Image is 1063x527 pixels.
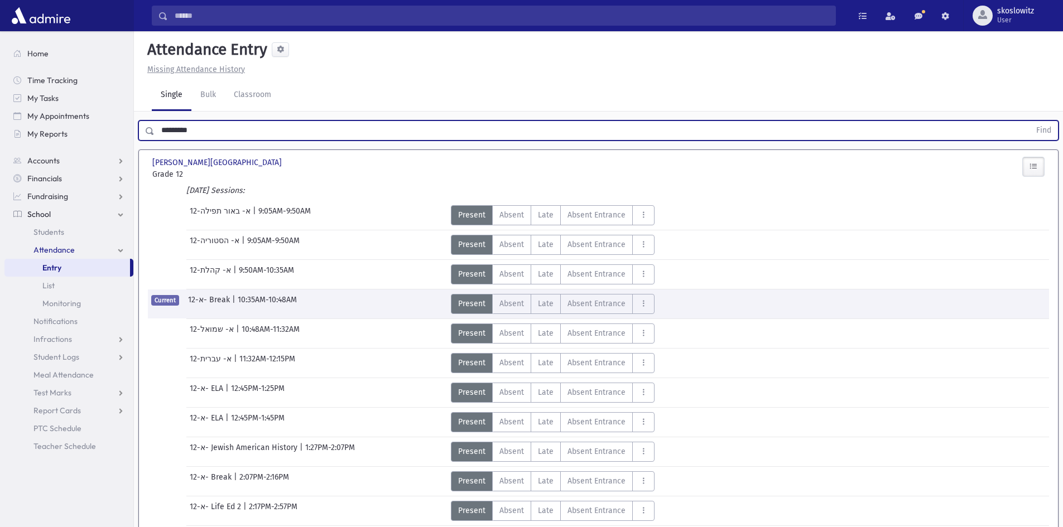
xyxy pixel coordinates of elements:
[567,209,626,221] span: Absent Entrance
[190,442,300,462] span: 12-א- Jewish American History
[249,501,297,521] span: 2:17PM-2:57PM
[4,125,133,143] a: My Reports
[451,471,655,491] div: AttTypes
[27,156,60,166] span: Accounts
[238,294,297,314] span: 10:35AM-10:48AM
[300,442,305,462] span: |
[27,209,51,219] span: School
[33,245,75,255] span: Attendance
[451,264,655,284] div: AttTypes
[458,209,485,221] span: Present
[451,235,655,255] div: AttTypes
[233,264,239,284] span: |
[33,352,79,362] span: Student Logs
[4,348,133,366] a: Student Logs
[451,353,655,373] div: AttTypes
[143,40,267,59] h5: Attendance Entry
[33,423,81,433] span: PTC Schedule
[567,357,626,369] span: Absent Entrance
[458,386,485,398] span: Present
[190,235,242,255] span: 12-א- הסטוריה
[27,129,68,139] span: My Reports
[143,65,245,74] a: Missing Attendance History
[4,205,133,223] a: School
[239,264,294,284] span: 9:50AM-10:35AM
[567,327,626,339] span: Absent Entrance
[305,442,355,462] span: 1:27PM-2:07PM
[458,505,485,516] span: Present
[499,416,524,428] span: Absent
[499,386,524,398] span: Absent
[27,111,89,121] span: My Appointments
[4,277,133,294] a: List
[225,383,231,403] span: |
[458,298,485,310] span: Present
[225,412,231,432] span: |
[190,412,225,432] span: 12-א- ELA
[451,323,655,344] div: AttTypes
[538,298,554,310] span: Late
[33,316,78,326] span: Notifications
[190,501,243,521] span: 12-א- Life Ed 2
[538,475,554,487] span: Late
[9,4,73,27] img: AdmirePro
[4,71,133,89] a: Time Tracking
[27,191,68,201] span: Fundraising
[4,294,133,312] a: Monitoring
[234,353,239,373] span: |
[458,239,485,250] span: Present
[27,75,78,85] span: Time Tracking
[243,501,249,521] span: |
[567,268,626,280] span: Absent Entrance
[152,168,292,180] span: Grade 12
[253,205,258,225] span: |
[538,357,554,369] span: Late
[567,298,626,310] span: Absent Entrance
[152,80,191,111] a: Single
[458,268,485,280] span: Present
[499,505,524,516] span: Absent
[33,388,71,398] span: Test Marks
[458,327,485,339] span: Present
[4,223,133,241] a: Students
[538,268,554,280] span: Late
[27,93,59,103] span: My Tasks
[997,16,1034,25] span: User
[499,239,524,250] span: Absent
[190,383,225,403] span: 12-א- ELA
[242,235,247,255] span: |
[451,383,655,403] div: AttTypes
[4,259,130,277] a: Entry
[499,209,524,221] span: Absent
[151,295,179,306] span: Current
[4,312,133,330] a: Notifications
[458,446,485,457] span: Present
[242,323,300,344] span: 10:48AM-11:32AM
[499,446,524,457] span: Absent
[190,353,234,373] span: 12-א- עברית
[191,80,225,111] a: Bulk
[538,209,554,221] span: Late
[538,505,554,516] span: Late
[33,227,64,237] span: Students
[42,281,55,291] span: List
[190,471,234,491] span: 12-א- Break
[147,65,245,74] u: Missing Attendance History
[225,80,280,111] a: Classroom
[152,157,284,168] span: [PERSON_NAME][GEOGRAPHIC_DATA]
[33,334,72,344] span: Infractions
[239,353,295,373] span: 11:32AM-12:15PM
[499,357,524,369] span: Absent
[458,416,485,428] span: Present
[186,186,244,195] i: [DATE] Sessions:
[451,205,655,225] div: AttTypes
[4,45,133,62] a: Home
[4,89,133,107] a: My Tasks
[538,446,554,457] span: Late
[234,471,239,491] span: |
[236,323,242,344] span: |
[499,327,524,339] span: Absent
[232,294,238,314] span: |
[499,268,524,280] span: Absent
[190,264,233,284] span: 12-א- קהלת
